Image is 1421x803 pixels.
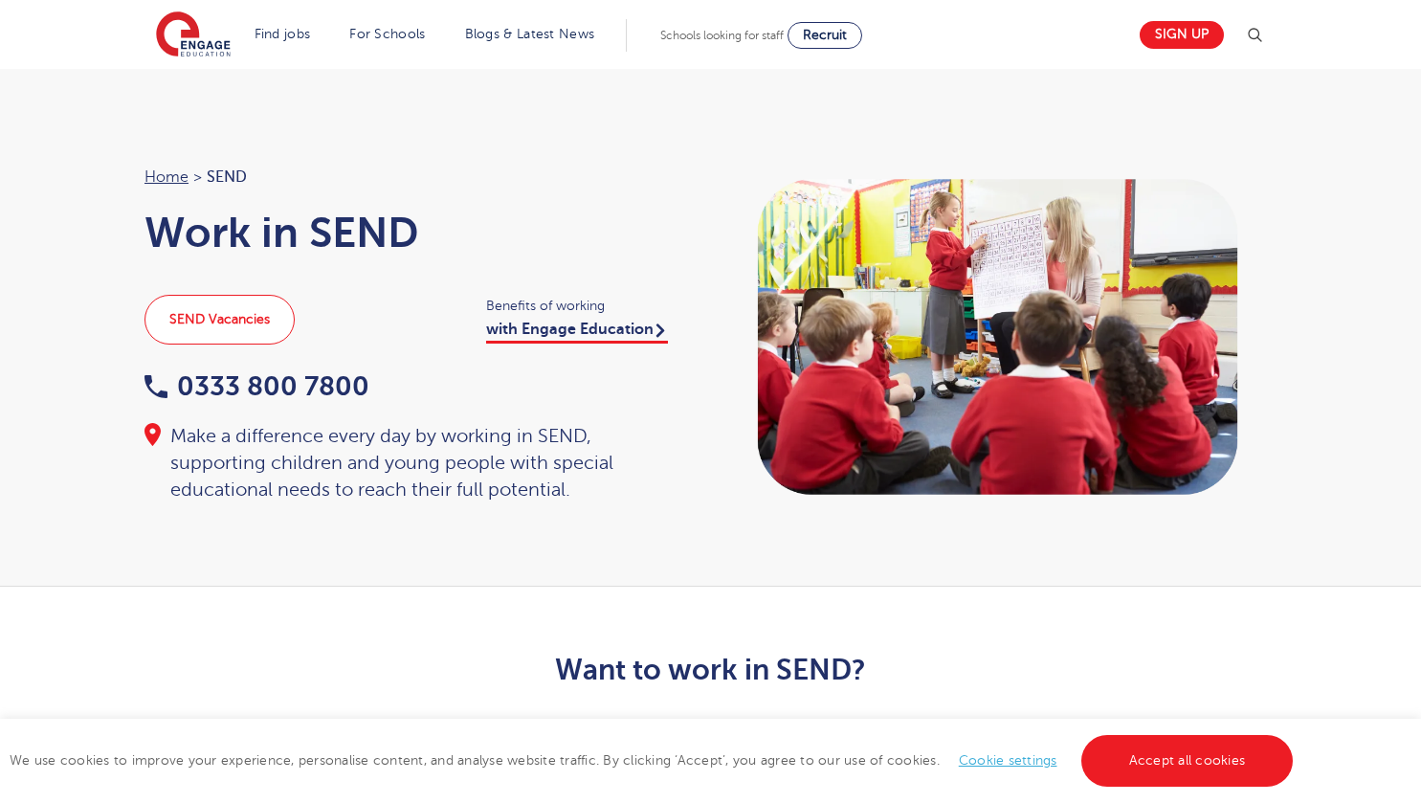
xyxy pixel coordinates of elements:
[803,28,847,42] span: Recruit
[144,423,692,503] div: Make a difference every day by working in SEND, supporting children and young people with special...
[788,22,862,49] a: Recruit
[486,321,668,344] a: with Engage Education
[465,27,595,41] a: Blogs & Latest News
[144,165,692,190] nav: breadcrumb
[241,654,1180,686] h2: Want to work in SEND?
[207,165,247,190] span: SEND
[144,371,369,401] a: 0333 800 7800
[959,753,1057,768] a: Cookie settings
[349,27,425,41] a: For Schools
[486,295,692,317] span: Benefits of working
[144,295,295,345] a: SEND Vacancies
[144,168,189,186] a: Home
[10,753,1298,768] span: We use cookies to improve your experience, personalise content, and analyse website traffic. By c...
[1140,21,1224,49] a: Sign up
[660,29,784,42] span: Schools looking for staff
[156,11,231,59] img: Engage Education
[193,168,202,186] span: >
[144,209,692,257] h1: Work in SEND
[255,27,311,41] a: Find jobs
[1081,735,1294,787] a: Accept all cookies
